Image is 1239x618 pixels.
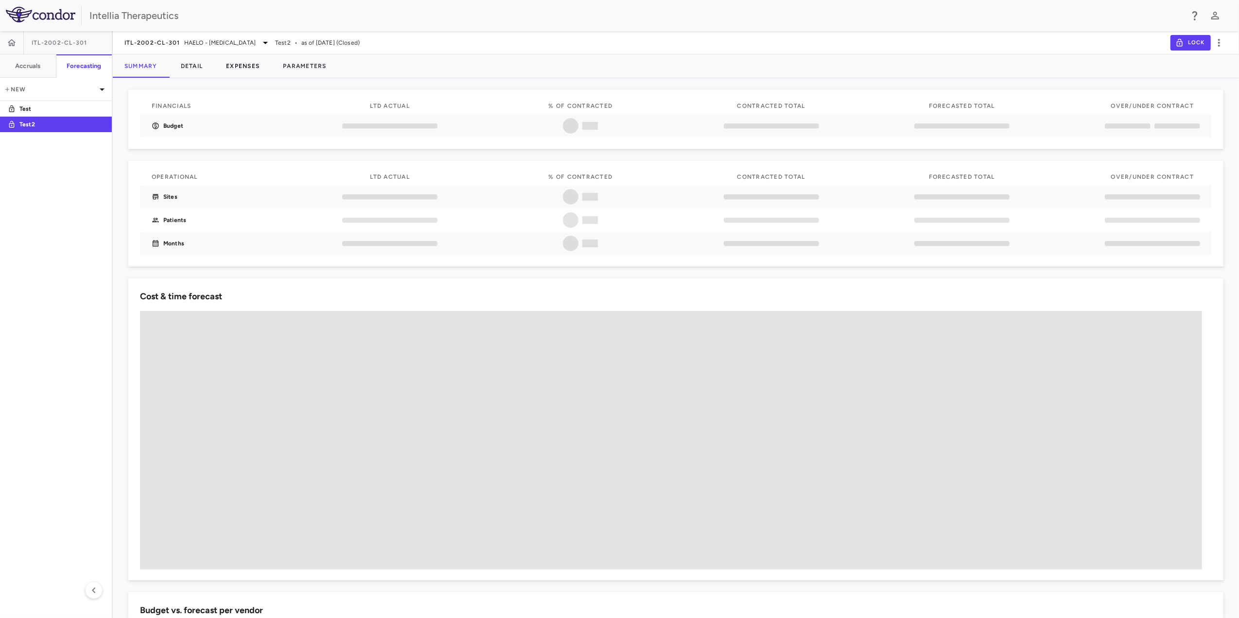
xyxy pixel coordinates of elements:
button: Summary [113,54,169,78]
p: Test [19,104,91,113]
div: Intellia Therapeutics [89,8,1183,23]
span: Contracted Total [737,173,805,180]
span: Over/Under Contract [1111,173,1194,180]
span: Contracted Total [737,103,805,109]
span: % of Contracted [549,103,613,109]
h6: Budget vs. forecast per vendor [140,604,263,617]
span: Forecasted Total [929,103,995,109]
span: ITL-2002-CL-301 [124,39,180,47]
span: ITL-2002-CL-301 [32,39,87,47]
p: Patients [163,216,186,224]
span: as of [DATE] (Closed) [301,38,360,47]
span: • [295,38,297,47]
img: logo-full-SnFGN8VE.png [6,7,75,22]
span: Test2 [275,38,291,47]
p: Sites [163,192,177,201]
p: New [4,85,96,94]
span: Financials [152,103,192,109]
button: Detail [169,54,215,78]
span: Forecasted Total [929,173,995,180]
span: Operational [152,173,198,180]
p: Budget [163,121,183,130]
h6: Forecasting [67,62,102,70]
span: LTD actual [370,103,410,109]
button: Lock [1170,35,1211,51]
span: % of Contracted [549,173,613,180]
h6: Cost & time forecast [140,290,222,303]
button: Parameters [271,54,338,78]
span: Over/Under Contract [1111,103,1194,109]
p: Months [163,239,184,248]
button: Expenses [214,54,271,78]
p: Test2 [19,120,91,129]
span: HAELO - [MEDICAL_DATA] [184,38,256,47]
span: LTD Actual [370,173,410,180]
h6: Accruals [15,62,40,70]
